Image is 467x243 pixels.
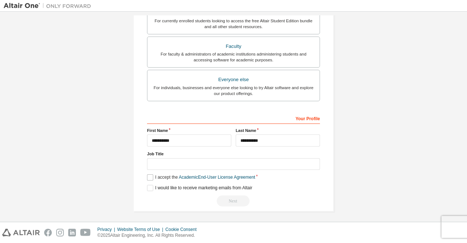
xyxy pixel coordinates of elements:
[68,229,76,236] img: linkedin.svg
[152,85,315,96] div: For individuals, businesses and everyone else looking to try Altair software and explore our prod...
[117,227,165,232] div: Website Terms of Use
[165,227,201,232] div: Cookie Consent
[147,174,255,181] label: I accept the
[147,185,252,191] label: I would like to receive marketing emails from Altair
[147,112,320,124] div: Your Profile
[152,18,315,30] div: For currently enrolled students looking to access the free Altair Student Edition bundle and all ...
[147,128,231,133] label: First Name
[236,128,320,133] label: Last Name
[97,227,117,232] div: Privacy
[152,41,315,52] div: Faculty
[179,175,255,180] a: Academic End-User License Agreement
[147,195,320,206] div: Read and acccept EULA to continue
[147,151,320,157] label: Job Title
[2,229,40,236] img: altair_logo.svg
[80,229,91,236] img: youtube.svg
[152,75,315,85] div: Everyone else
[56,229,64,236] img: instagram.svg
[97,232,201,239] p: © 2025 Altair Engineering, Inc. All Rights Reserved.
[4,2,95,10] img: Altair One
[152,51,315,63] div: For faculty & administrators of academic institutions administering students and accessing softwa...
[44,229,52,236] img: facebook.svg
